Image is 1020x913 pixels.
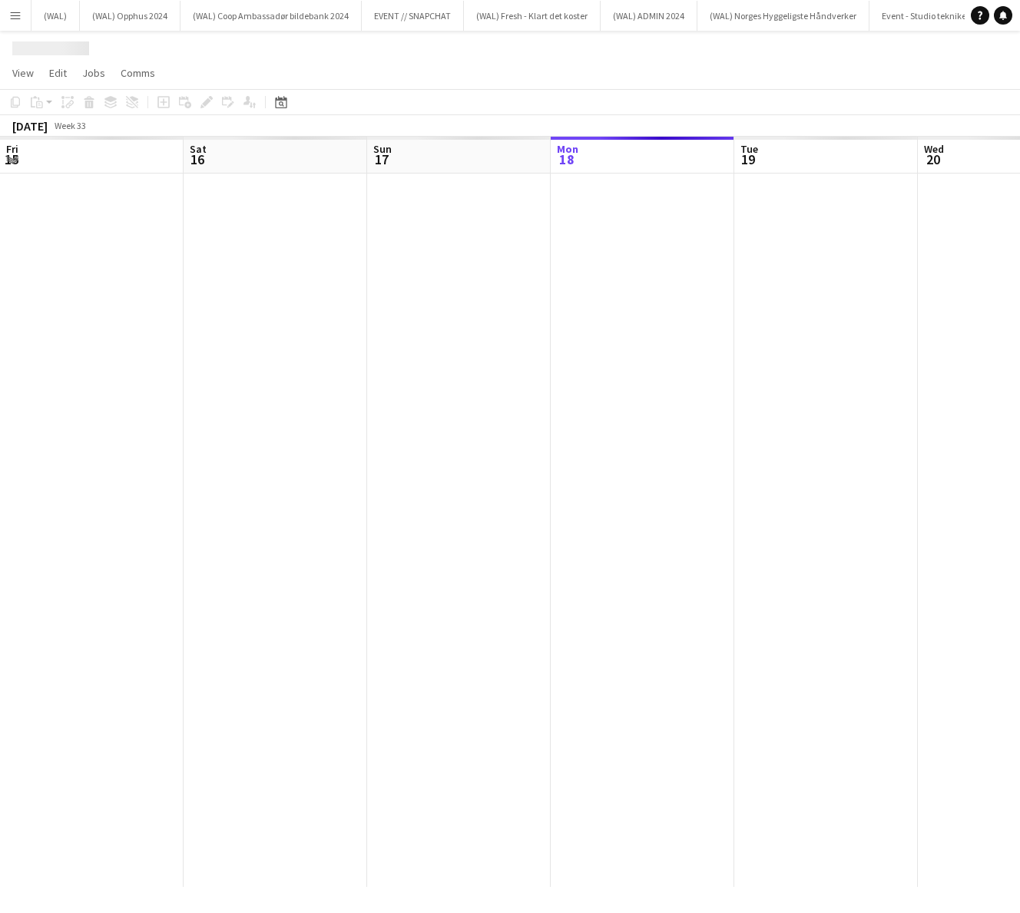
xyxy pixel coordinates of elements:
span: Edit [49,66,67,80]
button: (WAL) Norges Hyggeligste Håndverker [697,1,869,31]
span: Sat [190,142,207,156]
span: 17 [371,151,392,168]
span: Mon [557,142,578,156]
button: (WAL) [31,1,80,31]
span: Jobs [82,66,105,80]
button: (WAL) Coop Ambassadør bildebank 2024 [180,1,362,31]
span: Sun [373,142,392,156]
a: View [6,63,40,83]
span: Comms [121,66,155,80]
span: Fri [6,142,18,156]
button: (WAL) Opphus 2024 [80,1,180,31]
button: (WAL) ADMIN 2024 [601,1,697,31]
span: 16 [187,151,207,168]
span: View [12,66,34,80]
span: Tue [740,142,758,156]
span: 18 [555,151,578,168]
span: 20 [922,151,944,168]
button: (WAL) Fresh - Klart det koster [464,1,601,31]
a: Comms [114,63,161,83]
button: EVENT // SNAPCHAT [362,1,464,31]
a: Jobs [76,63,111,83]
button: Event - Studio teknikere [869,1,987,31]
span: 19 [738,151,758,168]
span: Wed [924,142,944,156]
span: Week 33 [51,120,89,131]
a: Edit [43,63,73,83]
div: [DATE] [12,118,48,134]
span: 15 [4,151,18,168]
